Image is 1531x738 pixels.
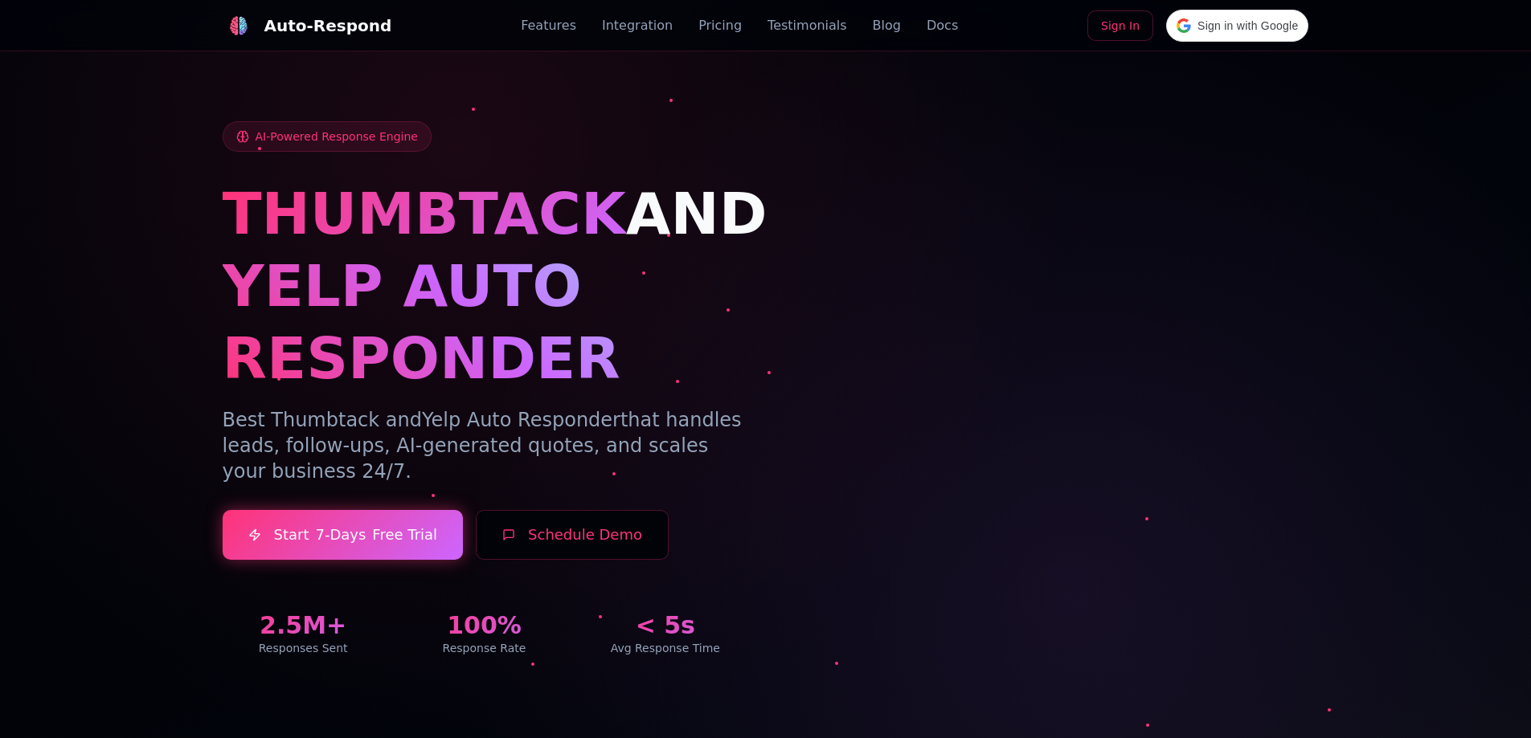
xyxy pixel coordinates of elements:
[768,16,847,35] a: Testimonials
[584,611,746,640] div: < 5s
[584,640,746,656] div: Avg Response Time
[403,611,565,640] div: 100%
[521,16,576,35] a: Features
[223,407,747,484] p: Best Thumbtack and that handles leads, follow-ups, AI-generated quotes, and scales your business ...
[873,16,901,35] a: Blog
[264,14,392,37] div: Auto-Respond
[476,510,669,560] button: Schedule Demo
[256,128,418,145] span: AI-Powered Response Engine
[1197,18,1298,35] span: Sign in with Google
[1166,10,1308,42] div: Sign in with Google
[223,250,747,394] h1: YELP AUTO RESPONDER
[626,180,768,247] span: AND
[422,409,620,431] span: Yelp Auto Responder
[698,16,742,35] a: Pricing
[223,640,384,656] div: Responses Sent
[229,16,248,35] img: logo.svg
[223,510,464,560] a: Start7-DaysFree Trial
[223,180,626,247] span: THUMBTACK
[1087,10,1153,41] a: Sign In
[315,524,366,546] span: 7-Days
[927,16,958,35] a: Docs
[223,10,392,42] a: Auto-Respond
[602,16,673,35] a: Integration
[223,611,384,640] div: 2.5M+
[403,640,565,656] div: Response Rate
